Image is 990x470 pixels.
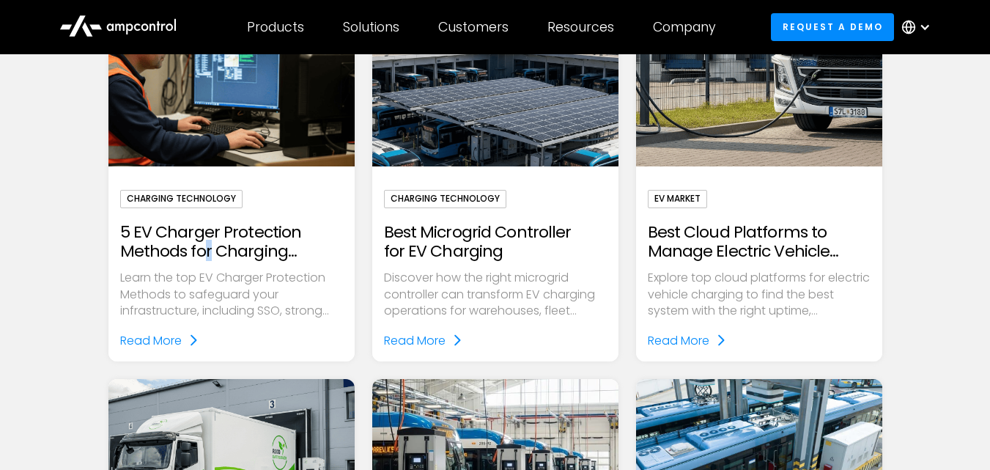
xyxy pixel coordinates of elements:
p: Discover how the right microgrid controller can transform EV charging operations for warehouses, ... [384,270,607,319]
div: Read More [120,331,182,350]
a: Read More [648,331,727,350]
h2: 5 EV Charger Protection Methods for Charging Infrastructure [120,223,343,262]
div: Resources [547,19,614,35]
div: Customers [438,19,509,35]
p: Explore top cloud platforms for electric vehicle charging to find the best system with the right ... [648,270,871,319]
div: Products [247,19,304,35]
h2: Best Microgrid Controller for EV Charging [384,223,607,262]
div: Read More [648,331,709,350]
div: EV Market [648,190,707,208]
div: Charging Technology [120,190,243,208]
div: Solutions [343,19,399,35]
a: Read More [384,331,463,350]
div: Company [653,19,716,35]
a: Request a demo [771,13,894,40]
a: Read More [120,331,199,350]
div: Read More [384,331,446,350]
h2: Best Cloud Platforms to Manage Electric Vehicle Charging [648,223,871,262]
p: Learn the top EV Charger Protection Methods to safeguard your infrastructure, including SSO, stro... [120,270,343,319]
div: Charging Technology [384,190,506,208]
